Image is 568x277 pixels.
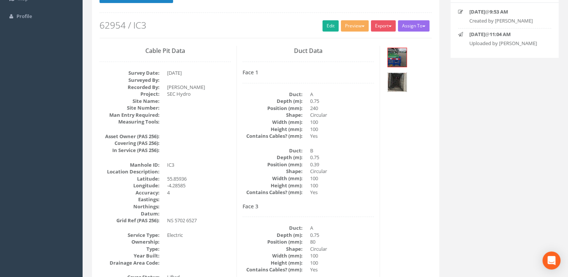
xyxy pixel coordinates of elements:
dt: Recorded By: [99,84,160,91]
dd: 0.75 [310,232,374,239]
dd: Electric [167,232,231,239]
dd: 100 [310,252,374,259]
dd: 100 [310,175,374,182]
dt: Height (mm): [243,182,303,189]
dd: -4.28585 [167,182,231,189]
dt: Duct: [243,91,303,98]
img: 116b1ade-1c98-6da0-783c-ba2d72dc898e_8be797d3-7254-366f-e13f-83db557f9492_thumb.jpg [388,48,407,67]
dd: SEC Hydro [167,90,231,98]
dt: Width (mm): [243,119,303,126]
a: Edit [322,20,339,32]
dt: Northings: [99,203,160,210]
dd: 100 [310,126,374,133]
dt: Measuring Tools: [99,118,160,125]
p: Created by [PERSON_NAME] [469,17,545,24]
strong: [DATE] [469,8,485,15]
dd: Yes [310,132,374,140]
h4: Face 3 [243,203,374,209]
strong: [DATE] [469,31,485,38]
dt: Depth (m): [243,232,303,239]
dt: Depth (m): [243,154,303,161]
dt: Project: [99,90,160,98]
dt: Height (mm): [243,259,303,266]
dd: 4 [167,189,231,196]
dt: Shape: [243,245,303,253]
dd: 100 [310,259,374,266]
dt: Width (mm): [243,175,303,182]
dd: Circular [310,245,374,253]
dt: Width (mm): [243,252,303,259]
dt: Contains Cables? (mm): [243,189,303,196]
dd: Yes [310,189,374,196]
dt: Site Number: [99,104,160,111]
dt: Duct: [243,224,303,232]
dt: Position (mm): [243,105,303,112]
dt: Surveyed By: [99,77,160,84]
dd: 100 [310,119,374,126]
dt: Ownership: [99,238,160,245]
dt: Asset Owner (PAS 256): [99,133,160,140]
dt: Shape: [243,111,303,119]
dt: Contains Cables? (mm): [243,132,303,140]
img: 116b1ade-1c98-6da0-783c-ba2d72dc898e_02f56678-4fab-0b8a-509d-a427bb58c17a_thumb.jpg [388,73,407,92]
h3: Cable Pit Data [99,48,231,54]
dt: Site Name: [99,98,160,105]
button: Assign To [398,20,429,32]
span: Profile [17,13,32,20]
dd: 100 [310,182,374,189]
dd: NS 5702 6527 [167,217,231,224]
dd: [DATE] [167,69,231,77]
dt: Position (mm): [243,161,303,168]
h3: Duct Data [243,48,374,54]
dd: IC3 [167,161,231,169]
dd: Circular [310,111,374,119]
dd: Yes [310,266,374,273]
dt: Datum: [99,210,160,217]
h2: 62954 / IC3 [99,20,432,30]
dt: Duct: [243,147,303,154]
div: Open Intercom Messenger [542,251,560,269]
dt: Contains Cables? (mm): [243,266,303,273]
dd: B [310,147,374,154]
dd: 0.39 [310,161,374,168]
h4: Face 1 [243,69,374,75]
p: @ [469,31,545,38]
dt: Height (mm): [243,126,303,133]
dd: A [310,91,374,98]
p: @ [469,8,545,15]
strong: 9:53 AM [490,8,508,15]
button: Preview [341,20,369,32]
dd: [PERSON_NAME] [167,84,231,91]
strong: 11:04 AM [490,31,511,38]
p: Uploaded by [PERSON_NAME] [469,40,545,47]
dd: 0.75 [310,98,374,105]
dd: Circular [310,168,374,175]
dt: Drainage Area Code: [99,259,160,266]
dt: Latitude: [99,175,160,182]
dt: Year Built: [99,252,160,259]
dd: A [310,224,374,232]
dt: Eastings: [99,196,160,203]
dt: Survey Date: [99,69,160,77]
dd: 240 [310,105,374,112]
dd: 0.75 [310,154,374,161]
dt: Longitude: [99,182,160,189]
dt: Type: [99,245,160,253]
dt: Depth (m): [243,98,303,105]
dd: 80 [310,238,374,245]
dt: Covering (PAS 256): [99,140,160,147]
dt: Position (mm): [243,238,303,245]
dd: 55.85936 [167,175,231,182]
dt: Grid Ref (PAS 256): [99,217,160,224]
dt: Accuracy: [99,189,160,196]
dt: Service Type: [99,232,160,239]
dt: Man Entry Required: [99,111,160,119]
dt: Shape: [243,168,303,175]
button: Export [371,20,396,32]
dt: Manhole ID: [99,161,160,169]
dt: Location Description: [99,168,160,175]
dt: In Service (PAS 256): [99,147,160,154]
